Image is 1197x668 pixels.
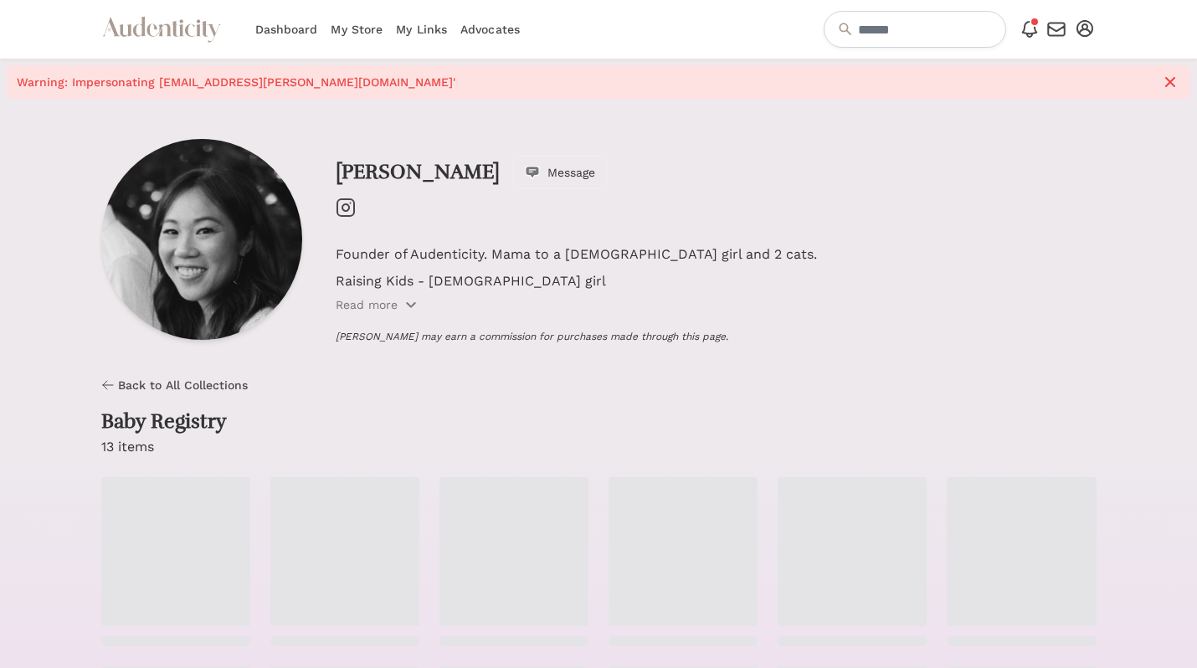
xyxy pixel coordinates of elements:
button: Read more [336,296,418,313]
span: Warning: Impersonating [EMAIL_ADDRESS][PERSON_NAME][DOMAIN_NAME]' [17,74,1152,90]
p: Founder of Audenticity. Mama to a [DEMOGRAPHIC_DATA] girl and 2 cats. [336,244,1097,265]
img: Profile picture [101,139,302,340]
p: [PERSON_NAME] may earn a commission for purchases made through this page. [336,330,1097,343]
p: 13 items [101,437,154,457]
a: [PERSON_NAME] [336,159,500,184]
button: Message [513,156,607,189]
span: Back to All Collections [118,377,248,393]
a: Back to All Collections [101,377,248,393]
p: Raising Kids - [DEMOGRAPHIC_DATA] girl [336,271,1097,291]
p: Read more [336,296,398,313]
span: Message [547,164,595,181]
h2: Baby Registry [101,410,227,434]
